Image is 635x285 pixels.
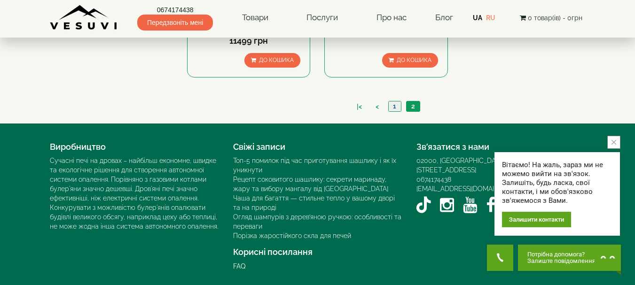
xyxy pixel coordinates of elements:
span: Залиште повідомлення [527,258,596,264]
div: 02000, [GEOGRAPHIC_DATA], [GEOGRAPHIC_DATA]. [STREET_ADDRESS] [416,156,586,175]
button: close button [607,136,620,149]
div: 11499 грн [197,35,300,47]
button: До кошика [244,53,300,68]
button: 0 товар(ів) - 0грн [517,13,585,23]
div: Сучасні печі на дровах – найбільш економне, швидке та екологічне рішення для створення автономної... [50,156,219,231]
div: Залишити контакти [502,212,571,227]
div: Вітаємо! На жаль, зараз ми не можемо вийти на зв'язок. Залишіть, будь ласка, свої контакти, і ми ... [502,161,612,205]
a: [EMAIL_ADDRESS][DOMAIN_NAME] [416,185,523,193]
h4: Зв’язатися з нами [416,142,586,152]
a: RU [486,14,495,22]
h4: Виробництво [50,142,219,152]
a: FAQ [233,262,245,270]
a: TikTok VESUVI [416,193,431,217]
a: 1 [388,101,401,111]
button: Chat button [518,245,621,271]
h4: Корисні посилання [233,247,402,257]
a: Чаша для багаття — стильне тепло у вашому дворі та на природі [233,194,395,211]
a: Порізка жаростійкого скла для печей [233,232,351,239]
button: До кошика [382,53,438,68]
a: Про нас [367,7,416,29]
span: 2 [411,102,415,110]
a: Огляд шампурів з дерев’яною ручкою: особливості та переваги [233,213,401,230]
a: Топ-5 помилок під час приготування шашлику і як їх уникнути [233,157,396,174]
a: 0674174438 [137,5,213,15]
button: Get Call button [487,245,513,271]
span: До кошика [259,57,294,63]
span: Потрібна допомога? [527,251,596,258]
a: < [371,102,384,112]
a: Facebook VESUVI [486,193,495,217]
a: UA [473,14,482,22]
a: 0674174438 [416,176,451,183]
a: Рецепт соковитого шашлику: секрети маринаду, жару та вибору мангалу від [GEOGRAPHIC_DATA] [233,176,388,193]
a: Товари [233,7,278,29]
a: Послуги [297,7,347,29]
span: 0 товар(ів) - 0грн [528,14,582,22]
a: Блог [435,13,453,22]
img: Завод VESUVI [50,5,118,31]
a: Instagram VESUVI [440,193,454,217]
a: YouTube VESUVI [463,193,477,217]
span: До кошика [397,57,431,63]
a: |< [352,102,367,112]
span: Передзвоніть мені [137,15,213,31]
h4: Свіжі записи [233,142,402,152]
